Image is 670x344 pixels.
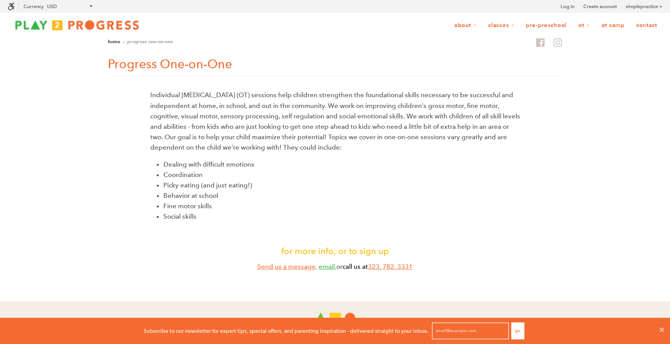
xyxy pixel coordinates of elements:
a: Home [108,39,120,44]
span: , [257,263,317,271]
a: Send us a message [257,263,316,271]
img: Play 2 Progress logo [315,313,355,323]
img: Play2Progress logo [8,17,146,33]
p: or [150,261,520,272]
li: Dealing with difficult emotions [163,159,520,170]
span: call us at [343,263,368,271]
a: Classes [483,18,519,33]
li: Fine motor skills [163,201,520,211]
a: Pre-Preschool [521,18,572,33]
a: OT Camp [596,18,630,33]
li: Coordination [163,170,520,180]
li: Social skills [163,211,520,222]
a: 323. 782. 3331 [368,263,413,271]
p: Individual [MEDICAL_DATA] (OT) sessions help children strengthen the foundational skills necessar... [150,90,520,153]
label: Currency [24,3,44,9]
button: Go [511,322,524,339]
nav: breadcrumbs [108,38,173,46]
p: Subscribe to our newsletter for expert tips, special offers, and parenting inspiration - delivere... [144,327,428,335]
span: , [319,263,336,271]
span: › [123,39,124,44]
a: About [449,18,482,33]
a: Log in [561,3,574,10]
span: Progress One-on-One [127,39,173,44]
a: Create account [583,3,617,10]
a: simplepractice > [626,3,662,10]
input: email@example.com [432,322,509,339]
a: email [319,263,335,271]
span: for more info, or to sign up [281,246,389,256]
li: Behavior at school [163,191,520,201]
a: OT [573,18,595,33]
a: Contact [631,18,662,33]
li: Picky eating (and just eating!) [163,180,520,191]
h1: Progress One-on-One [108,56,563,76]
